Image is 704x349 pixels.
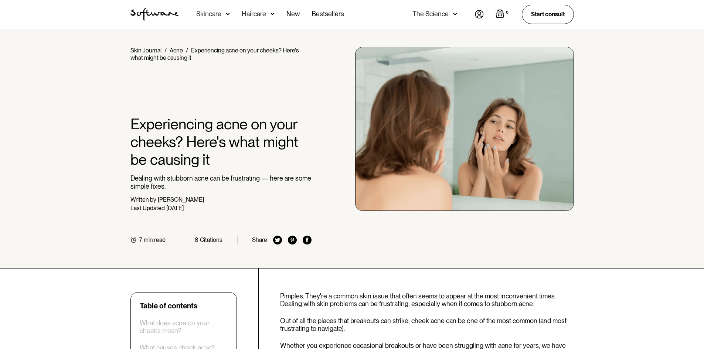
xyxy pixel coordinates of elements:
img: Software Logo [130,8,178,21]
div: 0 [504,9,510,16]
div: Share [252,236,267,243]
div: Table of contents [140,301,197,310]
img: arrow down [271,10,275,18]
img: pinterest icon [288,236,297,244]
img: twitter icon [273,236,282,244]
a: What does acne on your cheeks mean? [140,319,228,335]
div: 7 [139,236,142,243]
a: Acne [170,47,183,54]
a: home [130,8,178,21]
div: Written by [130,196,156,203]
div: The Science [412,10,449,18]
h1: Experiencing acne on your cheeks? Here's what might be causing it [130,115,312,168]
div: [PERSON_NAME] [158,196,204,203]
a: Open empty cart [496,9,510,20]
div: min read [144,236,166,243]
img: arrow down [453,10,457,18]
p: Dealing with stubborn acne can be frustrating — here are some simple fixes. [130,174,312,190]
img: facebook icon [303,236,312,244]
a: Start consult [522,5,574,24]
div: Haircare [242,10,266,18]
div: Citations [200,236,222,243]
a: Skin Journal [130,47,161,54]
p: Out of all the places that breakouts can strike, cheek acne can be one of the most common (and mo... [280,317,574,333]
div: 8 [195,236,198,243]
div: / [186,47,188,54]
div: [DATE] [166,205,184,212]
img: arrow down [226,10,230,18]
div: / [164,47,167,54]
div: Skincare [196,10,221,18]
div: Last Updated [130,205,165,212]
p: Pimples. They're a common skin issue that often seems to appear at the most inconvenient times. D... [280,292,574,308]
div: Experiencing acne on your cheeks? Here's what might be causing it [130,47,299,61]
